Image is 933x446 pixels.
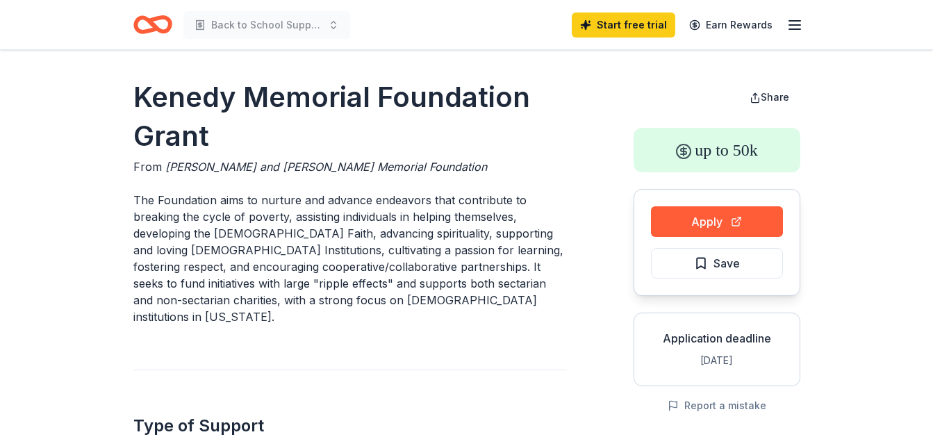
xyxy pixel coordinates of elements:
[634,128,800,172] div: up to 50k
[133,8,172,41] a: Home
[651,248,783,279] button: Save
[645,330,788,347] div: Application deadline
[133,78,567,156] h1: Kenedy Memorial Foundation Grant
[133,192,567,325] p: The Foundation aims to nurture and advance endeavors that contribute to breaking the cycle of pov...
[165,160,487,174] span: [PERSON_NAME] and [PERSON_NAME] Memorial Foundation
[761,91,789,103] span: Share
[738,83,800,111] button: Share
[668,397,766,414] button: Report a mistake
[183,11,350,39] button: Back to School Supply Giveaway
[713,254,740,272] span: Save
[211,17,322,33] span: Back to School Supply Giveaway
[651,206,783,237] button: Apply
[681,13,781,38] a: Earn Rewards
[572,13,675,38] a: Start free trial
[133,415,567,437] h2: Type of Support
[645,352,788,369] div: [DATE]
[133,158,567,175] div: From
